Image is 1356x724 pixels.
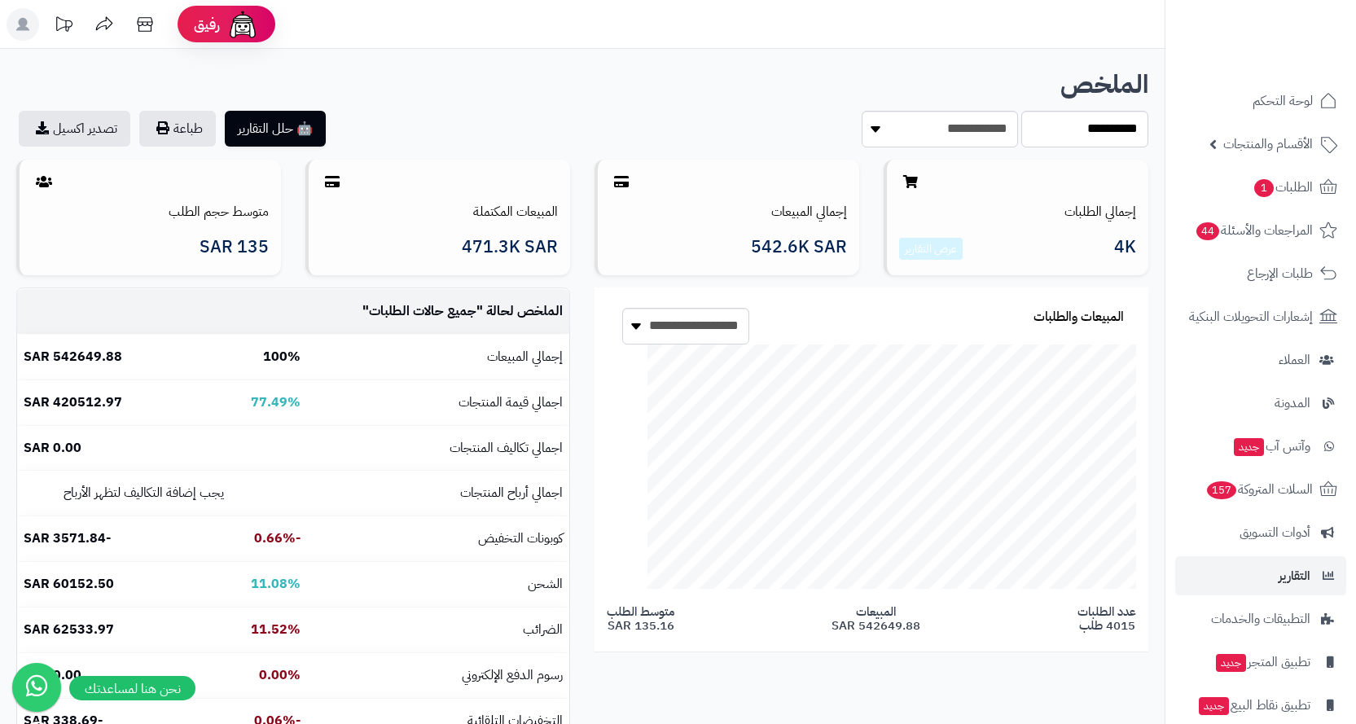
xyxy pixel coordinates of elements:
[1275,392,1310,415] span: المدونة
[200,238,269,257] span: 135 SAR
[307,380,569,425] td: اجمالي قيمة المنتجات
[254,529,301,548] b: -0.66%
[1175,643,1346,682] a: تطبيق المتجرجديد
[771,202,847,222] a: إجمالي المبيعات
[607,605,674,632] span: متوسط الطلب 135.16 SAR
[832,605,920,632] span: المبيعات 542649.88 SAR
[1064,202,1136,222] a: إجمالي الطلبات
[307,335,569,380] td: إجمالي المبيعات
[1247,262,1313,285] span: طلبات الإرجاع
[1216,654,1246,672] span: جديد
[1033,310,1124,325] h3: المبيعات والطلبات
[1279,349,1310,371] span: العملاء
[194,15,220,34] span: رفيق
[225,111,326,147] button: 🤖 حلل التقارير
[263,347,301,366] b: 100%
[1077,605,1136,632] span: عدد الطلبات 4015 طلب
[307,562,569,607] td: الشحن
[307,426,569,471] td: اجمالي تكاليف المنتجات
[1175,599,1346,638] a: التطبيقات والخدمات
[259,665,301,685] b: 0.00%
[169,202,269,222] a: متوسط حجم الطلب
[1175,513,1346,552] a: أدوات التسويق
[24,574,114,594] b: 60152.50 SAR
[1175,470,1346,509] a: السلات المتروكة157
[1175,254,1346,293] a: طلبات الإرجاع
[1240,521,1310,544] span: أدوات التسويق
[1196,222,1219,240] span: 44
[1253,176,1313,199] span: الطلبات
[1175,168,1346,207] a: الطلبات1
[64,483,224,502] small: يجب إضافة التكاليف لتظهر الأرباح
[251,620,301,639] b: 11.52%
[226,8,259,41] img: ai-face.png
[251,393,301,412] b: 77.49%
[1211,608,1310,630] span: التطبيقات والخدمات
[1223,133,1313,156] span: الأقسام والمنتجات
[1175,340,1346,380] a: العملاء
[307,289,569,334] td: الملخص لحالة " "
[307,516,569,561] td: كوبونات التخفيض
[1175,211,1346,250] a: المراجعات والأسئلة44
[1175,384,1346,423] a: المدونة
[369,301,476,321] span: جميع حالات الطلبات
[1214,651,1310,674] span: تطبيق المتجر
[307,608,569,652] td: الضرائب
[1175,297,1346,336] a: إشعارات التحويلات البنكية
[1232,435,1310,458] span: وآتس آب
[1279,564,1310,587] span: التقارير
[1114,238,1136,261] span: 4K
[462,238,558,257] span: 471.3K SAR
[1175,427,1346,466] a: وآتس آبجديد
[251,574,301,594] b: 11.08%
[1234,438,1264,456] span: جديد
[1254,179,1274,197] span: 1
[139,111,216,147] button: طباعة
[1245,46,1341,80] img: logo-2.png
[1253,90,1313,112] span: لوحة التحكم
[24,438,81,458] b: 0.00 SAR
[905,240,957,257] a: عرض التقارير
[24,347,122,366] b: 542649.88 SAR
[24,620,114,639] b: 62533.97 SAR
[1175,556,1346,595] a: التقارير
[307,471,569,516] td: اجمالي أرباح المنتجات
[43,8,84,45] a: تحديثات المنصة
[24,529,111,548] b: -3571.84 SAR
[1197,694,1310,717] span: تطبيق نقاط البيع
[751,238,847,257] span: 542.6K SAR
[307,653,569,698] td: رسوم الدفع الإلكتروني
[1207,481,1236,499] span: 157
[1189,305,1313,328] span: إشعارات التحويلات البنكية
[473,202,558,222] a: المبيعات المكتملة
[1205,478,1313,501] span: السلات المتروكة
[1195,219,1313,242] span: المراجعات والأسئلة
[1060,65,1148,103] b: الملخص
[24,393,122,412] b: 420512.97 SAR
[1199,697,1229,715] span: جديد
[1175,81,1346,121] a: لوحة التحكم
[19,111,130,147] a: تصدير اكسيل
